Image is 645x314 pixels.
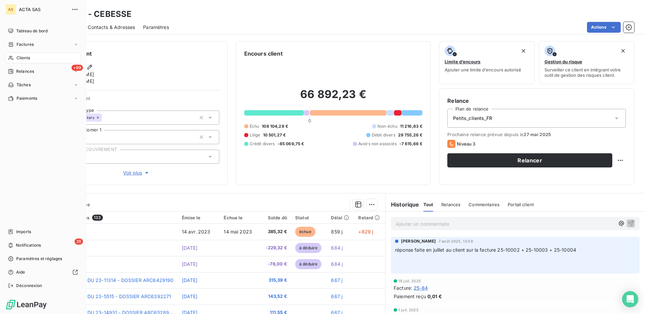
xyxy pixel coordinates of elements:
a: Aide [5,267,81,278]
span: +829 j [358,229,373,234]
span: Voir plus [123,169,150,176]
span: Factures [17,41,34,48]
span: Ajouter une limite d’encours autorisé [445,67,521,72]
span: 859 j [331,229,342,234]
div: Statut [295,215,323,220]
span: à déduire [295,259,321,269]
a: Paiements [5,93,81,104]
span: REM CHQ RESTE DU 23-5515 - DOSSIER ARC6392271 [48,293,171,299]
span: Prochaine relance prévue depuis le [447,132,626,137]
span: Tâches [17,82,31,88]
div: AS [5,4,16,15]
span: Imports [16,229,31,235]
span: 0,01 € [427,293,442,300]
span: 684 j [331,261,343,267]
span: 29 755,26 € [398,132,423,138]
h6: Encours client [244,50,283,58]
span: Relances [16,68,34,74]
span: [DATE] [182,277,198,283]
a: Tâches [5,80,81,90]
span: 27 mai 2025 [524,132,551,137]
span: échue [295,227,315,237]
img: Logo LeanPay [5,299,47,310]
span: Paiement reçu [394,293,426,300]
span: réponse faite en juillet au client sur la facture 25-10002 + 25-10003 + 25-10004 [395,247,576,253]
span: 667 j [331,293,342,299]
a: Tableau de bord [5,26,81,36]
span: Gestion du risque [544,59,582,64]
span: 26 [75,239,83,245]
div: Retard [358,215,381,220]
a: Factures [5,39,81,50]
span: Facture : [394,284,412,291]
span: Déconnexion [16,283,42,289]
span: 14 avr. 2023 [182,229,211,234]
input: Ajouter une valeur [102,115,107,121]
a: +99Relances [5,66,81,77]
div: Open Intercom Messenger [622,291,638,307]
h6: Relance [447,97,626,105]
span: 11 216,83 € [400,123,423,129]
span: Paramètres [143,24,169,31]
span: Niveau 3 [457,141,475,147]
span: -229,32 € [261,245,287,251]
div: Pièces comptables [48,215,174,221]
span: 10 501,27 € [263,132,286,138]
span: Aide [16,269,25,275]
span: Notifications [16,242,41,248]
button: Gestion du risqueSurveiller ce client en intégrant votre outil de gestion des risques client. [539,41,634,84]
span: Portail client [508,202,534,207]
span: 667 j [331,277,342,283]
span: -78,00 € [261,261,287,268]
span: Tout [423,202,433,207]
span: Commentaires [469,202,500,207]
span: REM CHQ RESTE DU 23-11314 - DOSSIER ARC6429190 [48,277,174,283]
div: Échue le [224,215,253,220]
span: Crédit divers [250,141,275,147]
span: 385,32 € [261,228,287,235]
span: 18 juil. 2025 [398,279,421,283]
a: Paramètres et réglages [5,253,81,264]
span: Non-échu [377,123,397,129]
span: Litige [250,132,260,138]
span: [DATE] [182,293,198,299]
span: Propriétés Client [54,96,219,105]
span: +99 [72,65,83,71]
span: Échu [250,123,259,129]
span: [PERSON_NAME] [401,238,436,244]
button: Voir plus [54,169,219,177]
span: -85 069,75 € [278,141,304,147]
h6: Informations client [41,50,219,58]
span: 315,39 € [261,277,287,284]
span: Avoirs non associés [358,141,397,147]
span: Surveiller ce client en intégrant votre outil de gestion des risques client. [544,67,628,78]
span: Petits_clients_FR [453,115,492,122]
span: 133 [92,215,103,221]
span: ACTA SAS [19,7,67,12]
span: Limite d’encours [445,59,480,64]
input: Ajouter une valeur [86,134,91,140]
h3: BESSÉ - CEBESSE [59,8,132,20]
span: 7 août 2025, 13:59 [439,239,473,243]
span: 14 mai 2023 [224,229,252,234]
span: Tableau de bord [16,28,48,34]
span: 108 104,28 € [262,123,288,129]
span: Contacts & Adresses [88,24,135,31]
span: 143,52 € [261,293,287,300]
span: [DATE] [182,245,198,251]
h2: 66 892,23 € [244,88,423,108]
span: à déduire [295,243,321,253]
span: Paiements [17,95,37,101]
span: Clients [17,55,30,61]
span: 684 j [331,245,343,251]
span: 1 juil. 2025 [398,308,419,312]
div: Délai [331,215,350,220]
div: Émise le [182,215,216,220]
div: Solde dû [261,215,287,220]
button: Actions [587,22,621,33]
span: [DATE] [182,261,198,267]
span: -7 615,66 € [399,141,423,147]
span: Paramètres et réglages [16,256,62,262]
span: Débit divers [372,132,395,138]
button: Relancer [447,153,612,167]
